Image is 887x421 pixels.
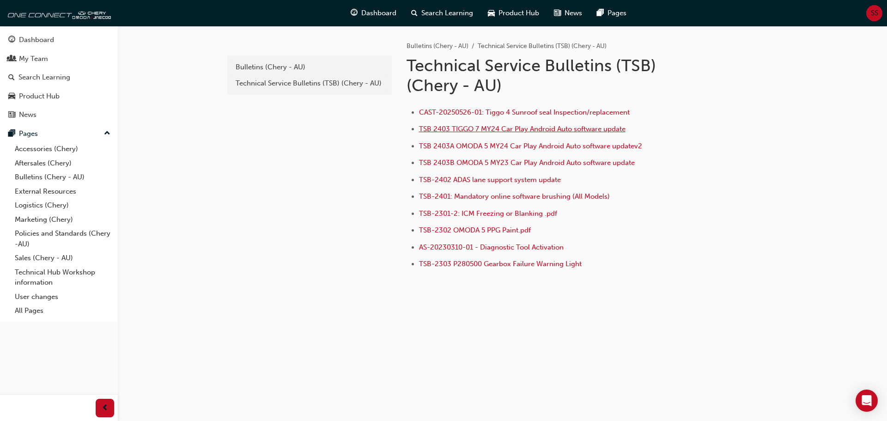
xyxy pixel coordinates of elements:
a: TSB 2403A OMODA 5 MY24 Car Play Android Auto software updatev2 [419,142,642,150]
a: Bulletins (Chery - AU) [11,170,114,184]
span: search-icon [8,73,15,82]
span: pages-icon [597,7,604,19]
button: Pages [4,125,114,142]
a: TSB 2403B OMODA 5 MY23 Car Play Android Auto software update [419,159,635,167]
a: Technical Hub Workshop information [11,265,114,290]
a: External Resources [11,184,114,199]
a: TSB-2402 ADAS lane support system update [419,176,561,184]
a: TSB 2403 TIGGO 7 MY24 Car Play Android Auto software update [419,125,626,133]
a: news-iconNews [547,4,589,23]
a: car-iconProduct Hub [480,4,547,23]
span: pages-icon [8,130,15,138]
a: CAST-20250526-01: Tiggo 4 Sunroof seal Inspection/replacement [419,108,630,116]
a: AS-20230310-01 - Diagnostic Tool Activation [419,243,564,251]
a: TSB-2401: Mandatory online software brushing (All Models) [419,192,610,201]
div: Dashboard [19,35,54,45]
span: car-icon [8,92,15,101]
span: guage-icon [351,7,358,19]
a: My Team [4,50,114,67]
a: Sales (Chery - AU) [11,251,114,265]
a: Bulletins (Chery - AU) [231,59,388,75]
div: News [19,110,36,120]
button: DashboardMy TeamSearch LearningProduct HubNews [4,30,114,125]
div: Search Learning [18,72,70,83]
a: Policies and Standards (Chery -AU) [11,226,114,251]
a: User changes [11,290,114,304]
span: people-icon [8,55,15,63]
a: Marketing (Chery) [11,213,114,227]
span: Pages [608,8,626,18]
span: search-icon [411,7,418,19]
a: Product Hub [4,88,114,105]
h1: Technical Service Bulletins (TSB) (Chery - AU) [407,55,710,96]
div: Product Hub [19,91,60,102]
span: up-icon [104,128,110,140]
div: Pages [19,128,38,139]
span: news-icon [8,111,15,119]
li: Technical Service Bulletins (TSB) (Chery - AU) [478,41,607,52]
div: My Team [19,54,48,64]
a: Bulletins (Chery - AU) [407,42,468,50]
span: car-icon [488,7,495,19]
button: SS [866,5,882,21]
a: search-iconSearch Learning [404,4,480,23]
a: pages-iconPages [589,4,634,23]
a: TSB-2303 P280500 Gearbox Failure Warning Light [419,260,582,268]
a: Technical Service Bulletins (TSB) (Chery - AU) [231,75,388,92]
a: guage-iconDashboard [343,4,404,23]
img: oneconnect [5,4,111,22]
span: SS [871,8,878,18]
a: Search Learning [4,69,114,86]
div: Open Intercom Messenger [856,390,878,412]
span: Search Learning [421,8,473,18]
span: Dashboard [361,8,396,18]
a: TSB-2301-2: ICM Freezing or Blanking .pdf [419,209,557,218]
span: prev-icon [102,403,109,414]
a: Dashboard [4,31,114,49]
a: TSB-2302 OMODA 5 PPG Paint.pdf [419,226,531,234]
span: News [565,8,582,18]
span: guage-icon [8,36,15,44]
a: News [4,106,114,123]
span: news-icon [554,7,561,19]
a: All Pages [11,304,114,318]
a: Logistics (Chery) [11,198,114,213]
a: Accessories (Chery) [11,142,114,156]
a: Aftersales (Chery) [11,156,114,171]
span: Product Hub [498,8,539,18]
div: Technical Service Bulletins (TSB) (Chery - AU) [236,78,383,89]
div: Bulletins (Chery - AU) [236,62,383,73]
